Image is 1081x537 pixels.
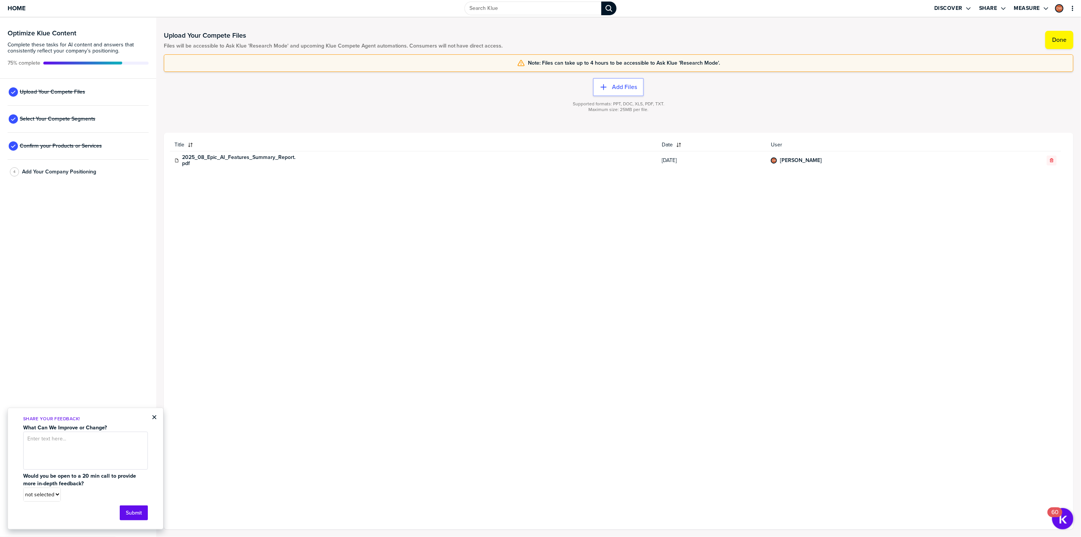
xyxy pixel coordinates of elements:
div: Search Klue [601,2,617,15]
h3: Optimize Klue Content [8,30,149,37]
button: Close [152,413,157,422]
span: Date [662,142,673,148]
span: Note: Files can take up to 4 hours to be accessible to Ask Klue 'Research Mode'. [528,60,720,66]
label: Share [979,5,997,12]
span: User [771,142,986,148]
span: Supported formats: PPT, DOC, XLS, PDF, TXT. [573,101,664,107]
strong: Would you be open to a 20 min call to provide more in-depth feedback? [23,472,138,488]
span: Title [174,142,184,148]
span: Complete these tasks for AI content and answers that consistently reflect your company’s position... [8,42,149,54]
span: Home [8,5,25,11]
button: Open Resource Center, 60 new notifications [1052,508,1073,529]
img: 3b79468a4a4e9afdfa9ca0580c2a72e0-sml.png [1056,5,1063,12]
button: Submit [120,505,148,520]
span: Select Your Compete Segments [20,116,95,122]
a: Edit Profile [1054,3,1064,13]
span: [DATE] [662,157,762,164]
strong: What Can We Improve or Change? [23,424,107,432]
span: Active [8,60,40,66]
span: 4 [13,169,16,175]
span: Confirm your Products or Services [20,143,102,149]
span: Files will be accessible to Ask Klue 'Research Mode' and upcoming Klue Compete Agent automations.... [164,43,503,49]
a: 2025_08_Epic_AI_Features_Summary_Report.pdf [182,154,296,167]
label: Done [1052,36,1067,44]
p: Share Your Feedback! [23,416,148,422]
h1: Upload Your Compete Files [164,31,503,40]
div: Daniel Wright [1055,4,1064,13]
span: Add Your Company Positioning [22,169,96,175]
label: Discover [934,5,962,12]
img: 3b79468a4a4e9afdfa9ca0580c2a72e0-sml.png [772,158,776,163]
span: Maximum size: 25MB per file. [588,107,648,113]
div: 60 [1051,512,1059,522]
a: [PERSON_NAME] [780,157,822,164]
div: Daniel Wright [771,157,777,164]
input: Search Klue [464,2,601,15]
span: Upload Your Compete Files [20,89,85,95]
label: Add Files [612,83,637,91]
label: Measure [1014,5,1040,12]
